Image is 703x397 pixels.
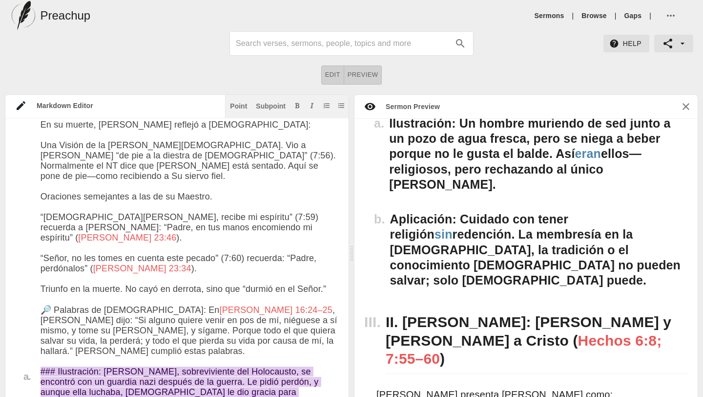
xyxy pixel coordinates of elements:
[15,372,31,381] div: a.
[364,212,390,227] h3: b .
[624,11,642,21] a: Gaps
[611,38,641,50] span: Help
[654,348,691,385] iframe: Drift Widget Chat Controller
[321,66,344,85] button: Edit
[307,101,317,110] button: Add italic text
[348,69,378,81] span: Preview
[254,101,288,110] button: Subpoint
[321,66,382,85] div: text alignment
[292,101,302,110] button: Add bold text
[450,33,471,54] button: search
[603,35,649,53] button: Help
[322,101,331,110] button: Add ordered list
[434,227,453,241] span: sin
[386,308,688,374] h2: II. [PERSON_NAME]: [PERSON_NAME] y [PERSON_NAME] a Cristo ( )
[230,103,247,110] div: Point
[535,11,564,21] a: Sermons
[645,11,655,21] li: |
[256,103,286,110] div: Subpoint
[40,8,90,23] h5: Preachup
[390,212,688,288] h3: Aplicación: Cuidado con tener religión redención. La membresía en la [DEMOGRAPHIC_DATA], la tradi...
[27,101,225,110] div: Markdown Editor
[228,101,249,110] button: Insert point
[236,36,450,51] input: Search sermons
[364,116,389,131] h3: a .
[581,11,606,21] a: Browse
[568,11,578,21] li: |
[336,101,346,110] button: Add unordered list
[611,11,620,21] li: |
[389,116,688,192] h3: Ilustración: Un hombre muriendo de sed junto a un pozo de agua fresca, pero se niega a beber porq...
[325,69,340,81] span: Edit
[344,66,382,85] button: Preview
[575,147,601,160] span: eran
[364,308,386,337] h2: III.
[376,102,440,111] div: Sermon Preview
[12,1,35,30] img: preachup-logo.png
